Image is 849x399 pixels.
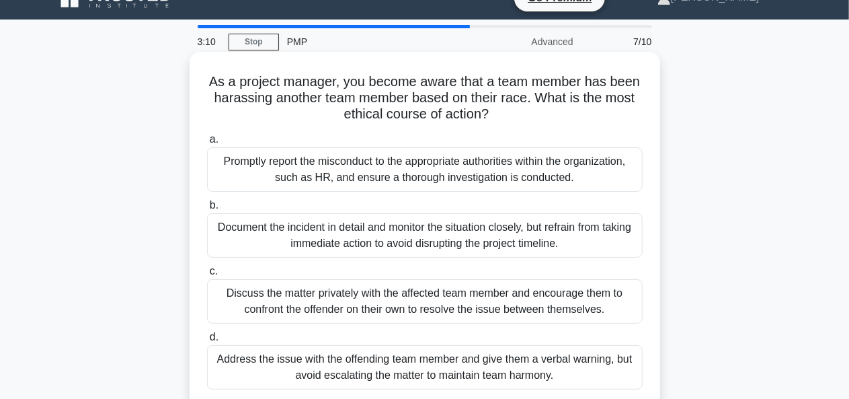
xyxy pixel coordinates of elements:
a: Stop [229,34,279,50]
div: Promptly report the misconduct to the appropriate authorities within the organization, such as HR... [207,147,643,192]
span: c. [210,265,218,277]
div: 7/10 [581,28,660,55]
h5: As a project manager, you become aware that a team member has been harassing another team member ... [206,73,644,123]
span: a. [210,133,218,145]
div: 3:10 [190,28,229,55]
div: Document the incident in detail and monitor the situation closely, but refrain from taking immedi... [207,213,643,258]
div: Advanced [464,28,581,55]
span: d. [210,331,218,342]
div: Address the issue with the offending team member and give them a verbal warning, but avoid escala... [207,345,643,390]
span: b. [210,199,218,211]
div: PMP [279,28,464,55]
div: Discuss the matter privately with the affected team member and encourage them to confront the off... [207,279,643,324]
